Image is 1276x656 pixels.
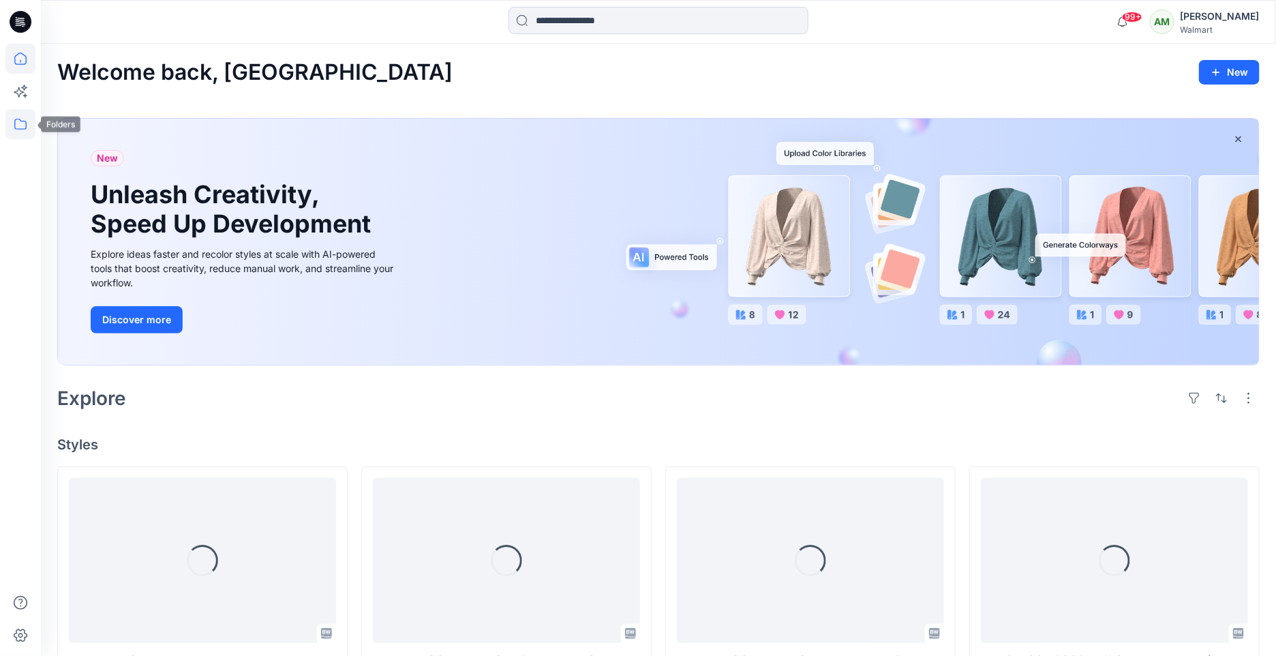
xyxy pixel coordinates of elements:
span: 99+ [1122,12,1142,23]
div: AM [1150,10,1174,34]
span: New [97,150,118,166]
a: Discover more [91,306,397,333]
div: Explore ideas faster and recolor styles at scale with AI-powered tools that boost creativity, red... [91,247,397,290]
div: [PERSON_NAME] [1180,8,1259,25]
button: New [1199,60,1260,85]
h4: Styles [57,436,1260,453]
button: Discover more [91,306,183,333]
h2: Explore [57,387,126,409]
h2: Welcome back, [GEOGRAPHIC_DATA] [57,60,453,85]
h1: Unleash Creativity, Speed Up Development [91,180,377,239]
div: Walmart [1180,25,1259,35]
